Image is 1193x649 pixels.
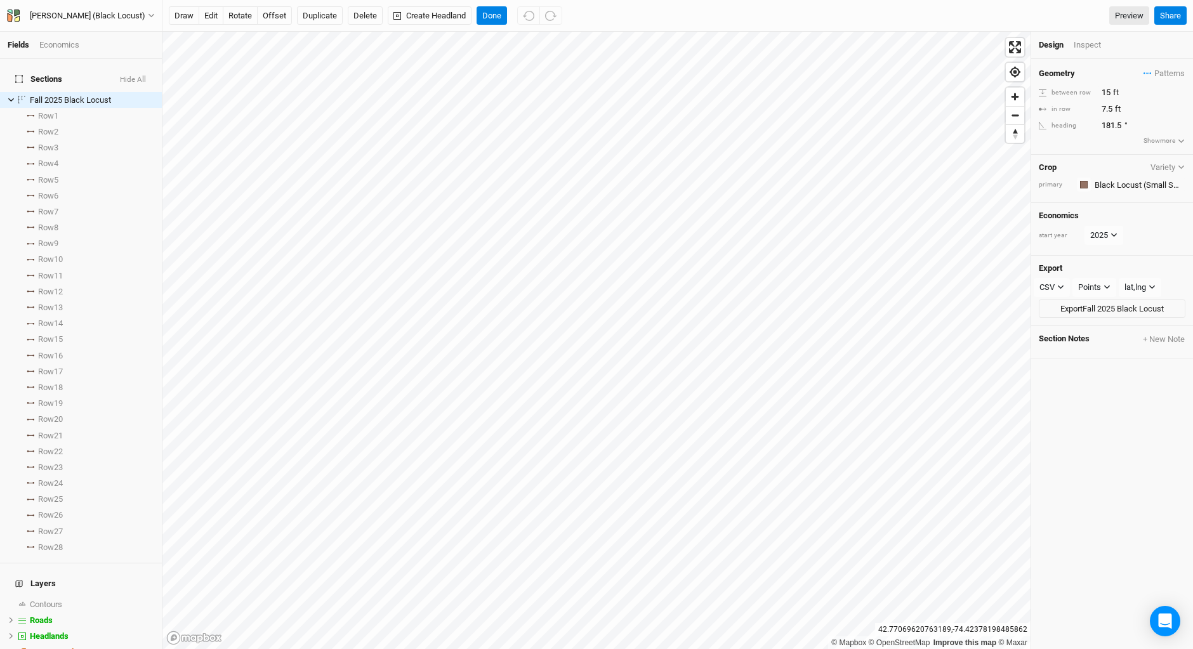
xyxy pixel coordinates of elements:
span: Row 11 [38,271,63,281]
button: Variety [1150,162,1185,172]
button: + New Note [1142,334,1185,345]
a: Maxar [998,638,1027,647]
div: Fall 2025 Black Locust [30,95,154,105]
span: Row 4 [38,159,58,169]
a: OpenStreetMap [869,638,930,647]
div: CSV [1039,281,1055,294]
button: Duplicate [297,6,343,25]
a: Mapbox [831,638,866,647]
button: 2025 [1084,226,1123,245]
div: Design [1039,39,1064,51]
span: Row 13 [38,303,63,313]
span: Row 22 [38,447,63,457]
span: Row 9 [38,239,58,249]
h4: Economics [1039,211,1185,221]
span: Row 17 [38,367,63,377]
span: Row 23 [38,462,63,473]
span: Row 8 [38,223,58,233]
div: Headlands [30,631,154,641]
button: Zoom out [1006,106,1024,124]
div: start year [1039,231,1083,240]
button: Enter fullscreen [1006,38,1024,56]
button: [PERSON_NAME] (Black Locust) [6,9,155,23]
h4: Geometry [1039,69,1075,79]
button: Redo (^Z) [539,6,562,25]
div: in row [1039,105,1095,114]
div: primary [1039,180,1071,190]
a: Fields [8,40,29,49]
span: Row 27 [38,527,63,537]
span: Headlands [30,631,69,641]
button: Delete [348,6,383,25]
input: Black Locust (Small Scale, Fenceposts Only) [1091,177,1185,192]
button: Points [1072,278,1116,297]
div: 42.77069620763189 , -74.42378198485862 [875,623,1031,636]
button: edit [199,6,223,25]
a: Mapbox logo [166,631,222,645]
button: Reset bearing to north [1006,124,1024,143]
button: Zoom in [1006,88,1024,106]
span: Row 18 [38,383,63,393]
button: rotate [223,6,258,25]
button: Undo (^z) [517,6,540,25]
span: Section Notes [1039,334,1090,345]
span: Row 28 [38,542,63,553]
button: Done [477,6,507,25]
button: Patterns [1143,67,1185,81]
div: Inspect [1074,39,1119,51]
button: offset [257,6,292,25]
button: Create Headland [388,6,471,25]
button: lat,lng [1119,278,1161,297]
canvas: Map [162,32,1031,649]
span: Row 25 [38,494,63,504]
div: Contours [30,600,154,610]
span: Row 5 [38,175,58,185]
span: Row 19 [38,398,63,409]
div: Corbin Hill (Black Locust) [30,10,145,22]
span: Sections [15,74,62,84]
button: Hide All [119,75,147,84]
span: Row 3 [38,143,58,153]
div: [PERSON_NAME] (Black Locust) [30,10,145,22]
span: Contours [30,600,62,609]
button: CSV [1034,278,1070,297]
button: ExportFall 2025 Black Locust [1039,299,1185,318]
span: Row 15 [38,334,63,344]
div: lat,lng [1124,281,1146,294]
button: Showmore [1143,135,1185,147]
span: Patterns [1144,67,1185,80]
span: Row 20 [38,414,63,424]
a: Improve this map [933,638,996,647]
h4: Crop [1039,162,1057,173]
div: heading [1039,121,1095,131]
span: Row 10 [38,254,63,265]
div: Roads [30,615,154,626]
span: Row 26 [38,510,63,520]
a: Preview [1109,6,1149,25]
span: Row 1 [38,111,58,121]
button: Share [1154,6,1187,25]
span: Reset bearing to north [1006,125,1024,143]
span: Row 16 [38,351,63,361]
span: Fall 2025 Black Locust [30,95,111,105]
div: Economics [39,39,79,51]
h4: Export [1039,263,1185,273]
span: Row 6 [38,191,58,201]
span: Row 24 [38,478,63,488]
span: Row 21 [38,431,63,441]
span: Row 12 [38,287,63,297]
div: Points [1078,281,1101,294]
span: Zoom out [1006,107,1024,124]
div: Open Intercom Messenger [1150,606,1180,636]
div: between row [1039,88,1095,98]
button: Find my location [1006,63,1024,81]
h4: Layers [8,571,154,596]
button: draw [169,6,199,25]
span: Roads [30,615,53,625]
span: Row 7 [38,207,58,217]
span: Row 2 [38,127,58,137]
